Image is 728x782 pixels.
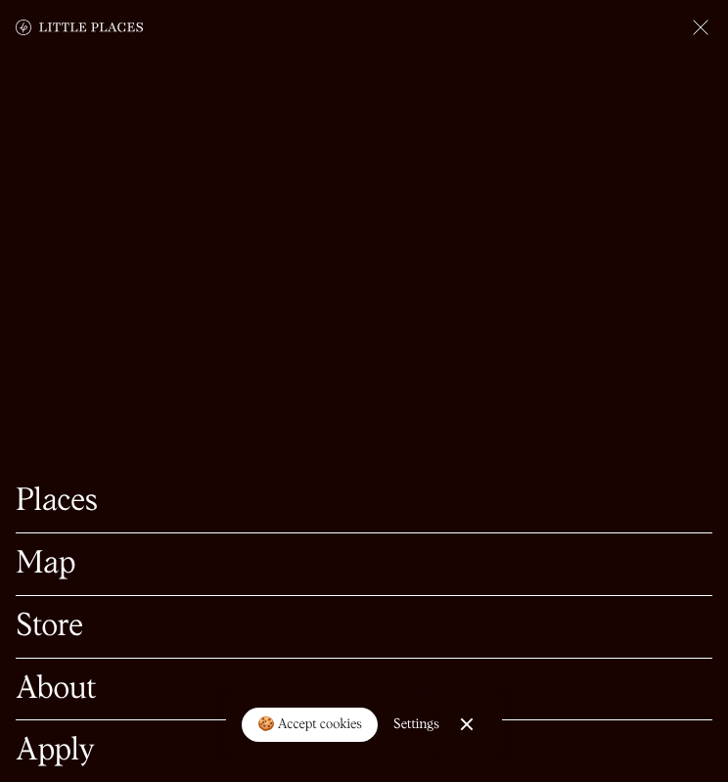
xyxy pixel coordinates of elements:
a: Map [16,549,712,579]
a: Store [16,612,712,642]
a: 🍪 Accept cookies [242,708,378,743]
div: Settings [393,717,439,731]
a: Settings [393,703,439,747]
div: 🍪 Accept cookies [257,715,362,735]
a: Close Cookie Popup [447,705,486,744]
a: About [16,674,712,705]
a: Places [16,486,712,517]
div: Close Cookie Popup [466,724,467,725]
